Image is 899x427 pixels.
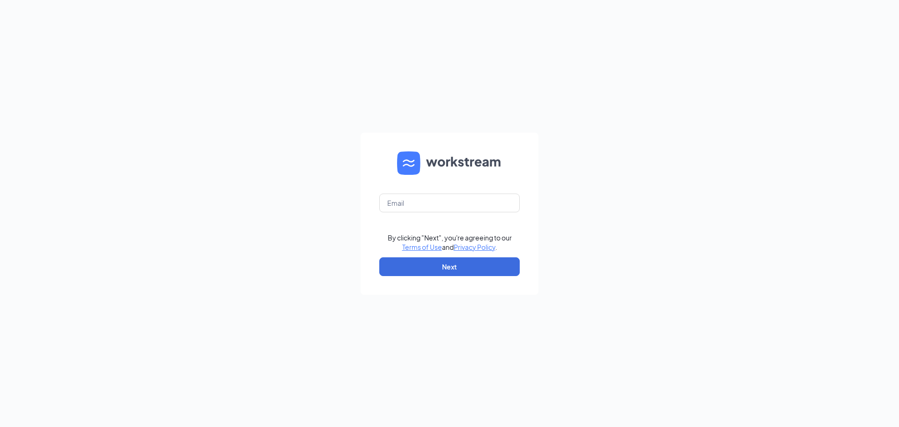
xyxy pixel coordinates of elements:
input: Email [379,194,520,212]
button: Next [379,257,520,276]
a: Terms of Use [402,243,442,251]
img: WS logo and Workstream text [397,151,502,175]
a: Privacy Policy [454,243,495,251]
div: By clicking "Next", you're agreeing to our and . [388,233,512,252]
